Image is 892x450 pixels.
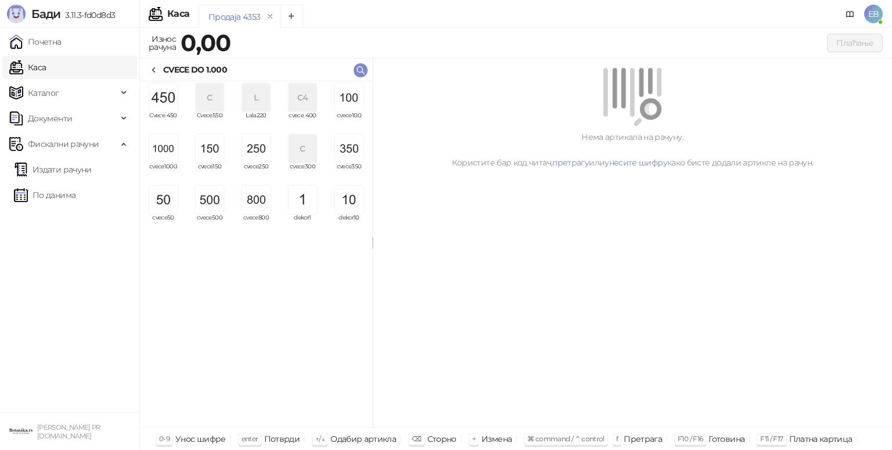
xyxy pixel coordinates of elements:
[264,431,300,447] div: Потврди
[242,84,270,111] div: L
[149,135,177,163] img: Slika
[330,113,368,130] span: cvece100
[289,186,316,214] img: Slika
[9,420,33,443] img: 64x64-companyLogo-0e2e8aaa-0bd2-431b-8613-6e3c65811325.png
[284,164,321,181] span: cvece300
[167,9,189,19] div: Каса
[159,434,170,443] span: 0-9
[28,132,99,156] span: Фискални рачуни
[760,434,783,443] span: F11 / F17
[242,186,270,214] img: Slika
[481,431,512,447] div: Измена
[262,12,278,21] button: remove
[284,113,321,130] span: cvece 400
[412,434,421,443] span: ⌫
[14,183,75,207] a: По данима
[145,164,182,181] span: cvece1000
[238,215,275,232] span: cvece800
[330,431,396,447] div: Одабир артикла
[196,84,224,111] div: C
[60,10,115,20] span: 3.11.3-fd0d8d3
[140,81,372,427] div: grid
[289,135,316,163] div: C
[552,157,589,168] a: претрагу
[196,135,224,163] img: Slika
[31,7,60,21] span: Бади
[149,84,177,111] img: Slika
[181,28,231,57] strong: 0,00
[335,84,363,111] img: Slika
[191,113,228,130] span: Cvece550
[37,423,100,440] small: [PERSON_NAME] PR [DOMAIN_NAME]
[841,5,859,23] a: Документација
[9,56,46,79] a: Каса
[330,164,368,181] span: cvece350
[387,131,878,169] div: Нема артикала на рачуну. Користите бар код читач, или како бисте додали артикле на рачун.
[427,431,456,447] div: Сторно
[280,5,303,28] button: Add tab
[242,434,258,443] span: enter
[191,164,228,181] span: cvece150
[624,431,662,447] div: Претрага
[708,431,744,447] div: Готовина
[527,434,605,443] span: ⌘ command / ⌃ control
[789,431,853,447] div: Платна картица
[149,186,177,214] img: Slika
[238,164,275,181] span: cvece250
[208,10,260,23] div: Продаја 4353
[175,431,226,447] div: Унос шифре
[28,81,59,105] span: Каталог
[9,30,62,53] a: Почетна
[242,135,270,163] img: Slika
[605,157,667,168] a: унесите шифру
[196,186,224,214] img: Slika
[472,434,476,443] span: +
[864,5,883,23] span: EB
[330,215,368,232] span: dekor10
[238,113,275,130] span: Lala220
[335,186,363,214] img: Slika
[335,135,363,163] img: Slika
[14,158,92,181] a: Издати рачуни
[7,5,26,23] img: Logo
[315,434,325,443] span: ↑/↓
[827,34,883,52] button: Плаћање
[616,434,618,443] span: f
[145,113,182,130] span: Cvece 450
[145,215,182,232] span: cvece50
[191,215,228,232] span: cvece500
[28,107,72,130] span: Документи
[146,31,178,55] div: Износ рачуна
[284,215,321,232] span: dekor1
[289,84,316,111] div: C4
[163,63,227,76] div: CVECE DO 1.000
[678,434,703,443] span: F10 / F16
